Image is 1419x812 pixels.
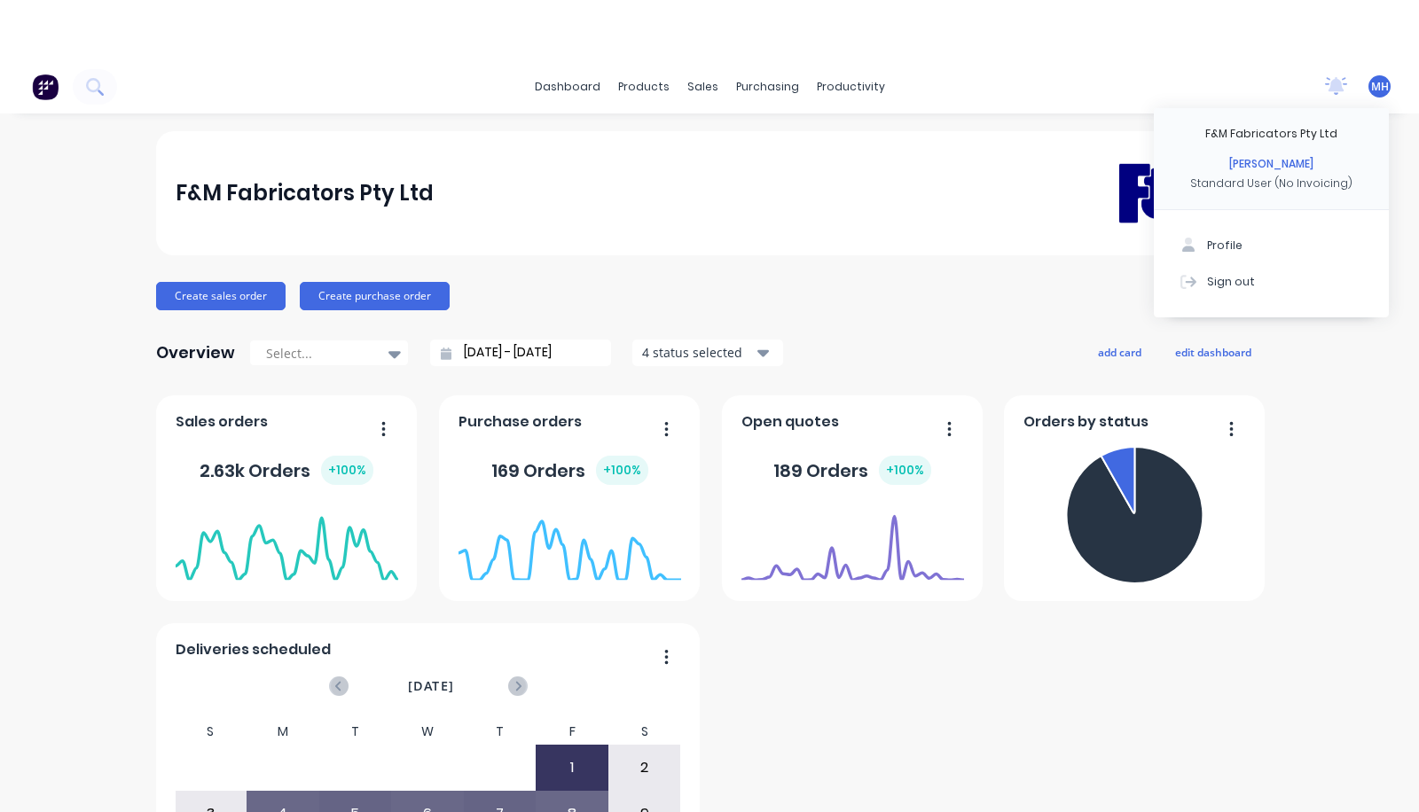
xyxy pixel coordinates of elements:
[1164,340,1263,363] button: edit dashboard
[608,719,681,745] div: S
[1190,176,1352,191] div: Standard User (No Invoicing)
[176,176,434,211] div: F&M Fabricators Pty Ltd
[1359,752,1401,794] iframe: Intercom live chat
[536,719,608,745] div: F
[773,456,931,485] div: 189 Orders
[609,74,678,100] div: products
[727,74,808,100] div: purchasing
[642,343,754,362] div: 4 status selected
[175,719,247,745] div: S
[391,719,464,745] div: W
[176,411,268,433] span: Sales orders
[678,74,727,100] div: sales
[632,340,783,366] button: 4 status selected
[156,282,286,310] button: Create sales order
[200,456,373,485] div: 2.63k Orders
[1371,79,1389,95] span: MH
[1154,264,1389,300] button: Sign out
[491,456,648,485] div: 169 Orders
[596,456,648,485] div: + 100 %
[300,282,450,310] button: Create purchase order
[1207,238,1243,254] div: Profile
[464,719,537,745] div: T
[32,74,59,100] img: Factory
[459,411,582,433] span: Purchase orders
[1207,274,1255,290] div: Sign out
[321,456,373,485] div: + 100 %
[609,746,680,790] div: 2
[537,746,608,790] div: 1
[1119,137,1243,248] img: F&M Fabricators Pty Ltd
[879,456,931,485] div: + 100 %
[1229,156,1313,172] div: [PERSON_NAME]
[1023,411,1149,433] span: Orders by status
[176,639,331,660] span: Deliveries scheduled
[741,411,839,433] span: Open quotes
[1154,228,1389,263] button: Profile
[1205,126,1337,142] div: F&M Fabricators Pty Ltd
[247,719,319,745] div: M
[319,719,392,745] div: T
[808,74,894,100] div: productivity
[408,676,454,696] span: [DATE]
[1086,340,1153,363] button: add card
[526,74,609,100] a: dashboard
[156,335,235,371] div: Overview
